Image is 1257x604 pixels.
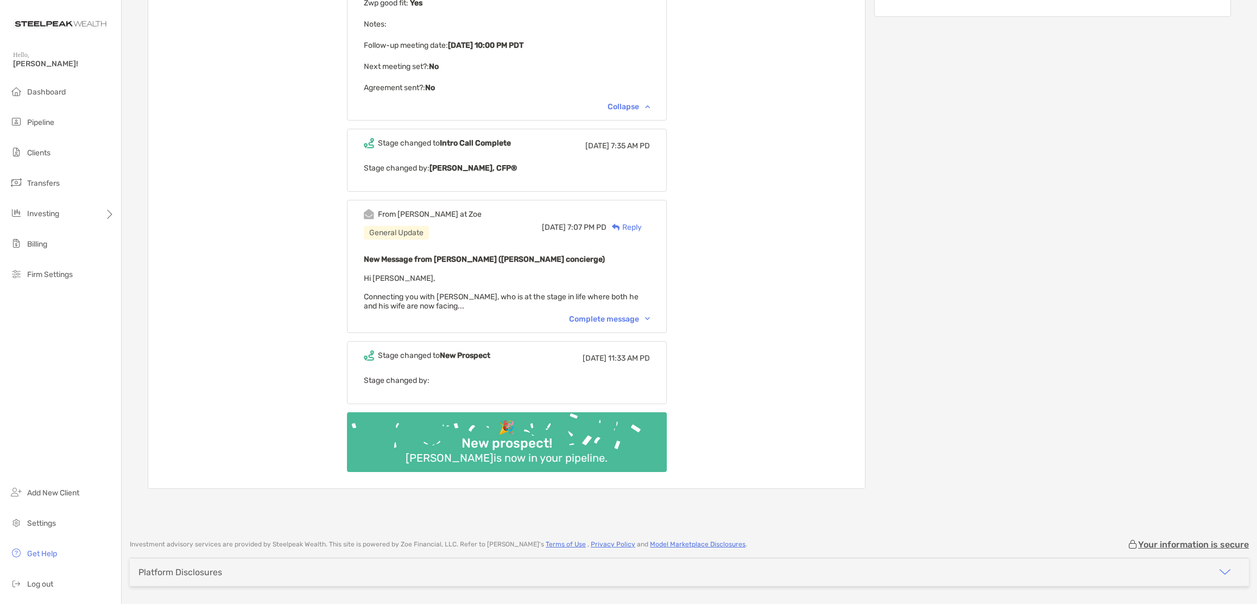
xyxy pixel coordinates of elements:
[27,519,56,528] span: Settings
[612,224,620,231] img: Reply icon
[378,210,482,219] div: From [PERSON_NAME] at Zoe
[364,226,429,240] div: General Update
[650,540,746,548] a: Model Marketplace Disclosures
[347,412,667,463] img: Confetti
[10,85,23,98] img: dashboard icon
[440,139,511,148] b: Intro Call Complete
[138,567,222,577] div: Platform Disclosures
[10,146,23,159] img: clients icon
[27,148,50,158] span: Clients
[27,270,73,279] span: Firm Settings
[645,105,650,108] img: Chevron icon
[364,60,650,73] p: Next meeting set? :
[364,350,374,361] img: Event icon
[608,354,650,363] span: 11:33 AM PD
[27,580,53,589] span: Log out
[364,209,374,219] img: Event icon
[27,118,54,127] span: Pipeline
[364,81,650,95] p: Agreement sent? :
[13,4,108,43] img: Zoe Logo
[130,540,747,549] p: Investment advisory services are provided by Steelpeak Wealth . This site is powered by Zoe Finan...
[1138,539,1249,550] p: Your information is secure
[27,87,66,97] span: Dashboard
[364,161,650,175] p: Stage changed by:
[378,139,511,148] div: Stage changed to
[585,141,609,150] span: [DATE]
[546,540,586,548] a: Terms of Use
[10,516,23,529] img: settings icon
[10,486,23,499] img: add_new_client icon
[13,59,115,68] span: [PERSON_NAME]!
[645,317,650,320] img: Chevron icon
[569,314,650,324] div: Complete message
[27,209,59,218] span: Investing
[10,115,23,128] img: pipeline icon
[429,62,439,71] b: No
[494,420,519,436] div: 🎉
[591,540,635,548] a: Privacy Policy
[10,176,23,189] img: transfers icon
[364,17,650,31] p: Notes :
[583,354,607,363] span: [DATE]
[1218,565,1231,578] img: icon arrow
[364,138,374,148] img: Event icon
[27,240,47,249] span: Billing
[425,83,435,92] b: No
[401,451,612,464] div: [PERSON_NAME] is now in your pipeline.
[364,39,650,52] p: Follow-up meeting date :
[440,351,490,360] b: New Prospect
[10,577,23,590] img: logout icon
[10,206,23,219] img: investing icon
[611,141,650,150] span: 7:35 AM PD
[364,274,639,311] span: Hi [PERSON_NAME], Connecting you with [PERSON_NAME], who is at the stage in life where both he an...
[27,549,57,558] span: Get Help
[378,351,490,360] div: Stage changed to
[364,374,650,387] p: Stage changed by:
[364,255,605,264] b: New Message from [PERSON_NAME] ([PERSON_NAME] concierge)
[607,222,642,233] div: Reply
[542,223,566,232] span: [DATE]
[10,267,23,280] img: firm-settings icon
[448,41,523,50] b: [DATE] 10:00 PM PDT
[429,163,517,173] b: [PERSON_NAME], CFP®
[457,436,557,451] div: New prospect!
[567,223,607,232] span: 7:07 PM PD
[10,546,23,559] img: get-help icon
[27,179,60,188] span: Transfers
[608,102,650,111] div: Collapse
[10,237,23,250] img: billing icon
[27,488,79,498] span: Add New Client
